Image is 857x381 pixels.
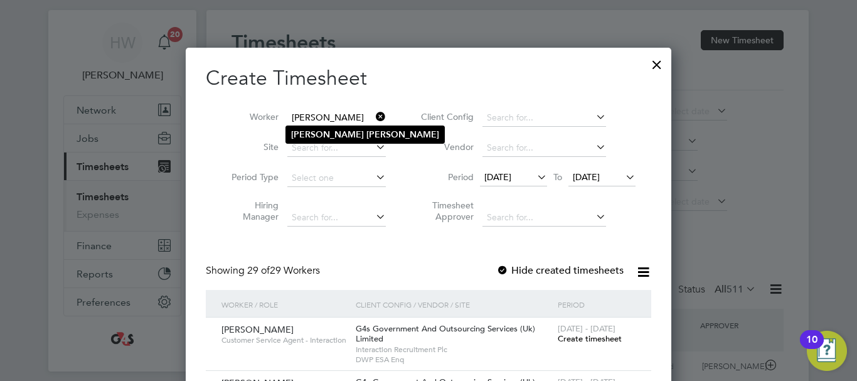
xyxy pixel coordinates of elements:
[417,171,474,183] label: Period
[221,335,346,345] span: Customer Service Agent - Interaction
[366,129,439,140] b: [PERSON_NAME]
[807,331,847,371] button: Open Resource Center, 10 new notifications
[482,109,606,127] input: Search for...
[221,324,294,335] span: [PERSON_NAME]
[806,340,817,356] div: 10
[247,264,320,277] span: 29 Workers
[353,290,555,319] div: Client Config / Vendor / Site
[356,345,551,355] span: Interaction Recruitment Plc
[222,200,279,222] label: Hiring Manager
[573,171,600,183] span: [DATE]
[417,111,474,122] label: Client Config
[558,333,622,344] span: Create timesheet
[417,200,474,222] label: Timesheet Approver
[287,139,386,157] input: Search for...
[550,169,566,185] span: To
[218,290,353,319] div: Worker / Role
[287,209,386,227] input: Search for...
[417,141,474,153] label: Vendor
[482,209,606,227] input: Search for...
[558,323,615,334] span: [DATE] - [DATE]
[206,65,651,92] h2: Create Timesheet
[222,171,279,183] label: Period Type
[291,129,364,140] b: [PERSON_NAME]
[222,111,279,122] label: Worker
[484,171,511,183] span: [DATE]
[482,139,606,157] input: Search for...
[356,323,535,345] span: G4s Government And Outsourcing Services (Uk) Limited
[356,355,551,365] span: DWP ESA Enq
[206,264,322,277] div: Showing
[555,290,639,319] div: Period
[247,264,270,277] span: 29 of
[496,264,624,277] label: Hide created timesheets
[222,141,279,153] label: Site
[287,109,386,127] input: Search for...
[287,169,386,187] input: Select one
